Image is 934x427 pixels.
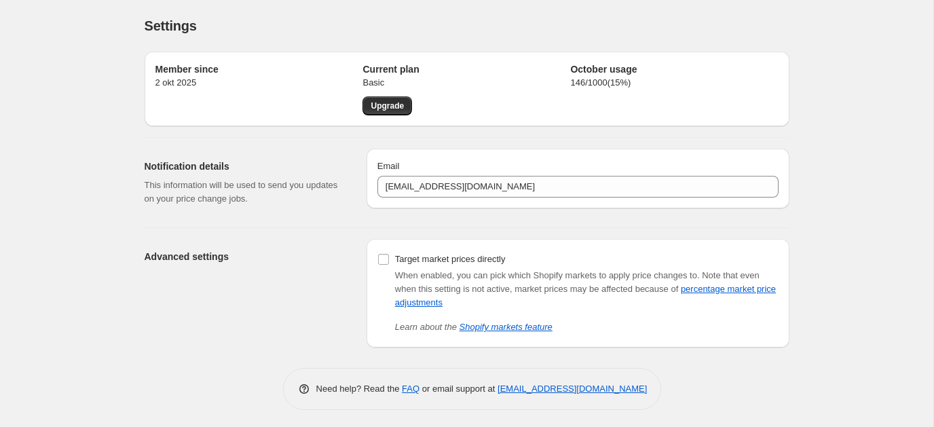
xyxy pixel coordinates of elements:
p: 146 / 1000 ( 15 %) [570,76,778,90]
a: [EMAIL_ADDRESS][DOMAIN_NAME] [498,384,647,394]
span: Settings [145,18,197,33]
h2: October usage [570,62,778,76]
h2: Current plan [362,62,570,76]
i: Learn about the [395,322,553,332]
span: Email [377,161,400,171]
p: Basic [362,76,570,90]
span: Target market prices directly [395,254,506,264]
a: Upgrade [362,96,412,115]
a: Shopify markets feature [460,322,553,332]
h2: Notification details [145,160,345,173]
span: When enabled, you can pick which Shopify markets to apply price changes to. [395,270,700,280]
h2: Member since [155,62,363,76]
span: Need help? Read the [316,384,403,394]
span: or email support at [419,384,498,394]
span: Note that even when this setting is not active, market prices may be affected because of [395,270,776,308]
span: Upgrade [371,100,404,111]
p: This information will be used to send you updates on your price change jobs. [145,179,345,206]
a: FAQ [402,384,419,394]
h2: Advanced settings [145,250,345,263]
p: 2 okt 2025 [155,76,363,90]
